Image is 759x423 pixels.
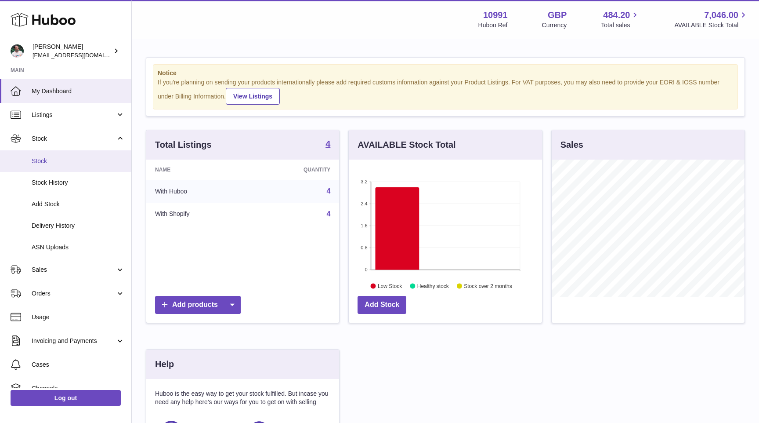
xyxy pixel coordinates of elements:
a: View Listings [226,88,280,105]
strong: 10991 [483,9,508,21]
img: timshieff@gmail.com [11,44,24,58]
span: My Dashboard [32,87,125,95]
text: 0 [365,267,368,272]
span: Sales [32,266,116,274]
p: Huboo is the easy way to get your stock fulfilled. But incase you need any help here's our ways f... [155,390,330,406]
span: Stock History [32,179,125,187]
td: With Huboo [146,180,250,203]
span: Listings [32,111,116,119]
a: 4 [326,210,330,218]
text: Healthy stock [417,283,449,289]
span: Delivery History [32,222,125,230]
a: 484.20 Total sales [601,9,640,29]
span: AVAILABLE Stock Total [674,21,748,29]
strong: Notice [158,69,733,77]
span: Add Stock [32,200,125,208]
td: With Shopify [146,203,250,226]
strong: GBP [548,9,567,21]
h3: Total Listings [155,139,212,151]
div: Huboo Ref [478,21,508,29]
a: 4 [325,139,330,150]
text: 0.8 [361,245,368,250]
text: 2.4 [361,201,368,206]
strong: 4 [325,139,330,148]
span: Stock [32,135,116,143]
th: Quantity [250,160,339,180]
div: [PERSON_NAME] [33,43,112,59]
text: Low Stock [378,283,402,289]
h3: Sales [560,139,583,151]
h3: Help [155,358,174,370]
th: Name [146,160,250,180]
a: 4 [326,187,330,195]
span: 7,046.00 [704,9,738,21]
a: Log out [11,390,121,406]
text: Stock over 2 months [464,283,512,289]
a: 7,046.00 AVAILABLE Stock Total [674,9,748,29]
a: Add Stock [358,296,406,314]
span: 484.20 [603,9,630,21]
span: Cases [32,361,125,369]
span: Stock [32,157,125,165]
text: 3.2 [361,179,368,184]
a: Add products [155,296,241,314]
span: Orders [32,289,116,298]
span: [EMAIL_ADDRESS][DOMAIN_NAME] [33,51,129,58]
div: Currency [542,21,567,29]
h3: AVAILABLE Stock Total [358,139,455,151]
span: Channels [32,384,125,393]
span: ASN Uploads [32,243,125,252]
div: If you're planning on sending your products internationally please add required customs informati... [158,78,733,105]
span: Total sales [601,21,640,29]
span: Usage [32,313,125,321]
span: Invoicing and Payments [32,337,116,345]
text: 1.6 [361,223,368,228]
